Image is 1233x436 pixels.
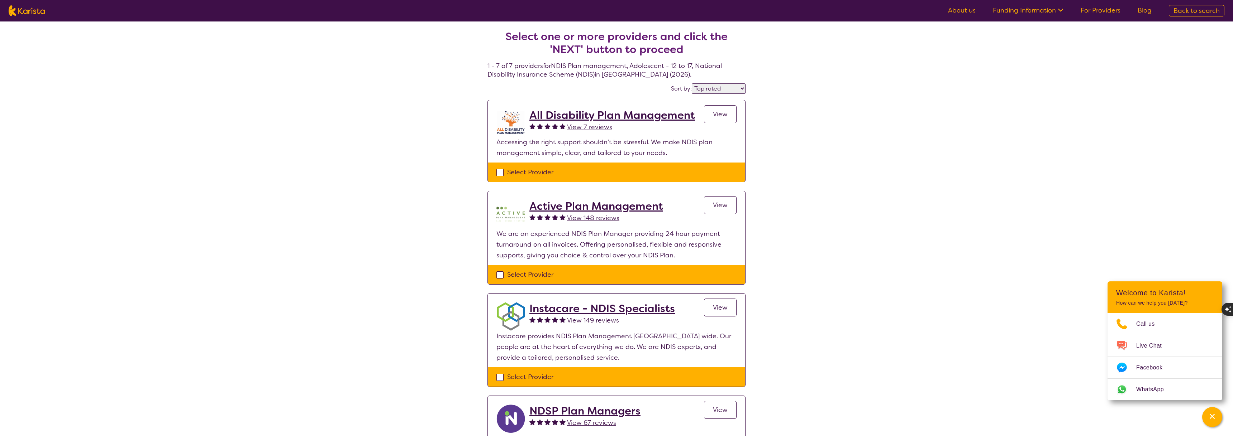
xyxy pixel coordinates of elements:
a: View [704,299,737,316]
a: For Providers [1081,6,1120,15]
a: View [704,196,737,214]
img: fullstar [529,214,535,220]
a: Instacare - NDIS Specialists [529,302,675,315]
a: View 148 reviews [567,213,619,223]
a: Blog [1138,6,1152,15]
a: Funding Information [993,6,1063,15]
a: All Disability Plan Management [529,109,695,122]
div: Channel Menu [1108,281,1222,400]
span: View [713,406,728,414]
img: fullstar [552,316,558,323]
img: Karista logo [9,5,45,16]
span: Call us [1136,319,1163,329]
img: fullstar [544,316,551,323]
h2: Welcome to Karista! [1116,289,1214,297]
img: fullstar [544,123,551,129]
label: Sort by: [671,85,692,92]
img: fullstar [560,419,566,425]
a: View [704,105,737,123]
a: About us [948,6,976,15]
img: fullstar [529,316,535,323]
img: fullstar [537,316,543,323]
img: fullstar [560,316,566,323]
ul: Choose channel [1108,313,1222,400]
span: WhatsApp [1136,384,1172,395]
button: Channel Menu [1202,407,1222,427]
span: View [713,201,728,209]
img: fullstar [544,419,551,425]
h2: Select one or more providers and click the 'NEXT' button to proceed [496,30,737,56]
a: View 7 reviews [567,122,612,132]
img: fullstar [529,419,535,425]
img: at5vqv0lot2lggohlylh.jpg [496,109,525,137]
a: NDSP Plan Managers [529,404,641,417]
img: pypzb5qm7jexfhutod0x.png [496,200,525,228]
a: Back to search [1169,5,1224,16]
a: Web link opens in a new tab. [1108,379,1222,400]
img: fullstar [552,123,558,129]
span: View 148 reviews [567,214,619,222]
a: View [704,401,737,419]
img: fullstar [560,214,566,220]
span: Facebook [1136,362,1171,373]
img: fullstar [537,123,543,129]
a: View 67 reviews [567,417,616,428]
span: View 149 reviews [567,316,619,325]
span: View 7 reviews [567,123,612,131]
img: fullstar [537,419,543,425]
img: fullstar [552,214,558,220]
span: Back to search [1174,6,1220,15]
img: fullstar [560,123,566,129]
a: View 149 reviews [567,315,619,326]
img: obkhna0zu27zdd4ubuus.png [496,302,525,331]
p: How can we help you [DATE]? [1116,300,1214,306]
img: fullstar [529,123,535,129]
a: Active Plan Management [529,200,663,213]
img: fullstar [537,214,543,220]
img: fullstar [544,214,551,220]
p: Instacare provides NDIS Plan Management [GEOGRAPHIC_DATA] wide. Our people are at the heart of ev... [496,331,737,363]
span: Live Chat [1136,340,1170,351]
p: Accessing the right support shouldn’t be stressful. We make NDIS plan management simple, clear, a... [496,137,737,158]
img: fullstar [552,419,558,425]
span: View 67 reviews [567,418,616,427]
span: View [713,303,728,312]
h4: 1 - 7 of 7 providers for NDIS Plan management , Adolescent - 12 to 17 , National Disability Insur... [487,13,746,79]
img: ryxpuxvt8mh1enfatjpo.png [496,404,525,433]
span: View [713,110,728,118]
p: We are an experienced NDIS Plan Manager providing 24 hour payment turnaround on all invoices. Off... [496,228,737,261]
